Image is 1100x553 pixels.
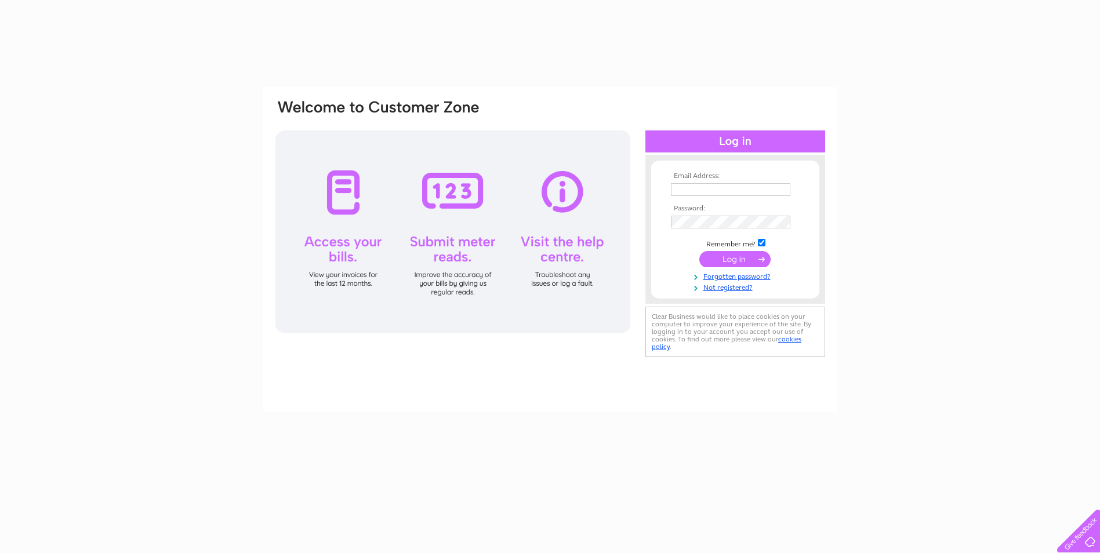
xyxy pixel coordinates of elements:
[699,251,771,267] input: Submit
[645,307,825,357] div: Clear Business would like to place cookies on your computer to improve your experience of the sit...
[668,172,803,180] th: Email Address:
[671,270,803,281] a: Forgotten password?
[668,205,803,213] th: Password:
[671,281,803,292] a: Not registered?
[652,335,801,351] a: cookies policy
[668,237,803,249] td: Remember me?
